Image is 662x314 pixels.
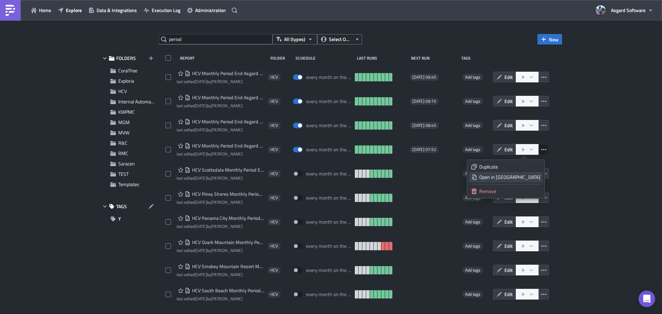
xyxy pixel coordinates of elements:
[190,119,264,125] span: HCV Monthly Period End Asgard Report - Part 2
[270,123,278,128] span: HCV
[190,215,264,221] span: HCV Panama City Monthly Period End Asgard Report
[270,219,278,225] span: HCV
[270,171,278,176] span: HCV
[190,191,264,197] span: HCV Piney Shores Monthly Period End Asgard Report
[118,181,139,188] span: Templates
[177,200,264,205] div: last edited by [PERSON_NAME]
[462,74,483,81] span: Add tags
[504,266,513,274] span: Edit
[195,247,207,254] time: 2024-04-18T16:47:29Z
[306,74,352,80] div: every month on the 1st
[412,74,436,80] span: [DATE] 09:45
[412,147,436,152] span: [DATE] 07:52
[195,78,207,85] time: 2025-04-16T15:07:46Z
[479,188,540,195] div: Remove
[479,163,540,170] div: Duplicate
[118,88,127,95] span: HCV
[465,74,480,80] span: Add tags
[465,219,480,225] span: Add tags
[195,151,207,157] time: 2025-04-15T19:49:25Z
[462,122,483,129] span: Add tags
[306,98,352,104] div: every month on the 1st
[66,7,82,14] span: Explore
[357,55,408,61] div: Last Runs
[462,146,483,153] span: Add tags
[504,98,513,105] span: Edit
[177,224,264,229] div: last edited by [PERSON_NAME]
[306,122,352,129] div: every month on the 1st
[465,122,480,129] span: Add tags
[270,74,278,80] span: HCV
[100,214,157,224] button: Y
[270,55,292,61] div: Folder
[177,103,264,108] div: last edited by [PERSON_NAME]
[177,248,264,253] div: last edited by [PERSON_NAME]
[465,146,480,153] span: Add tags
[639,291,655,307] div: Open Intercom Messenger
[118,214,121,224] span: Y
[465,194,480,201] span: Add tags
[270,292,278,297] span: HCV
[504,218,513,225] span: Edit
[306,291,352,297] div: every month on the 1st
[411,55,458,61] div: Next Run
[270,99,278,104] span: HCV
[118,98,159,105] span: Internal Automation
[306,219,352,225] div: every month on the 1st
[118,139,128,146] span: R&C
[97,7,137,14] span: Data & Integrations
[177,79,264,84] div: last edited by [PERSON_NAME]
[479,174,540,181] div: Open in [GEOGRAPHIC_DATA]
[462,98,483,105] span: Add tags
[195,223,207,230] time: 2024-04-18T16:47:00Z
[54,5,85,16] button: Explore
[190,239,264,245] span: HCV Ozark Mountain Monthly Period End Asgard Report
[85,5,140,16] button: Data & Integrations
[329,36,352,43] span: Select Owner
[504,122,513,129] span: Edit
[180,55,267,61] div: Report
[306,146,352,153] div: every month on the 1st
[493,144,516,155] button: Edit
[118,150,128,157] span: RMC
[152,7,180,14] span: Execution Log
[504,146,513,153] span: Edit
[195,7,226,14] span: Administration
[195,199,207,205] time: 2024-04-18T16:46:27Z
[184,5,229,16] button: Administration
[118,67,137,74] span: CoralTree
[190,94,264,101] span: HCV Monthly Period End Asgard Report - Part 3
[462,194,483,201] span: Add tags
[159,34,272,44] input: Search Reports
[118,119,130,126] span: MGM
[177,151,264,156] div: last edited by [PERSON_NAME]
[493,216,516,227] button: Edit
[140,5,184,16] a: Execution Log
[284,36,305,43] span: All (types)
[493,241,516,251] button: Edit
[177,296,264,301] div: last edited by [PERSON_NAME]
[195,295,207,302] time: 2024-04-18T16:54:58Z
[190,263,264,270] span: HCV Smokey Mountain Resort Monthly Period End Asgard Report
[190,143,264,149] span: HCV Monthly Period End Asgard Report - Part 1
[177,175,264,181] div: last edited by [PERSON_NAME]
[493,96,516,107] button: Edit
[317,34,362,44] button: Select Owner
[493,289,516,300] button: Edit
[504,291,513,298] span: Edit
[538,34,562,44] button: New
[493,265,516,275] button: Edit
[461,55,490,61] div: Tags
[295,55,353,61] div: Schedule
[116,55,136,61] span: FOLDERS
[270,147,278,152] span: HCV
[190,70,264,77] span: HCV Monthly Period End Asgard Report - Part 4
[118,160,135,167] span: Saracen
[195,175,207,181] time: 2024-04-18T16:45:52Z
[28,5,54,16] button: Home
[190,167,264,173] span: HCV Scottsdale Monthly Period End Asgard Report
[270,267,278,273] span: HCV
[462,219,483,225] span: Add tags
[412,99,436,104] span: [DATE] 09:15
